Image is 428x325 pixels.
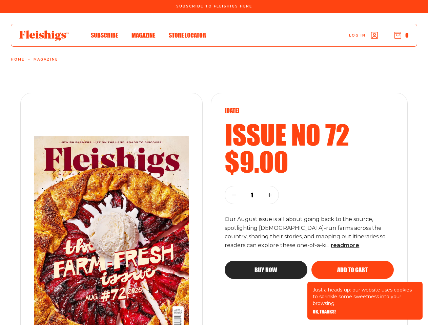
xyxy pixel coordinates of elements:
[131,31,155,39] span: Magazine
[331,242,359,248] span: read more
[176,4,252,8] span: Subscribe To Fleishigs Here
[225,107,394,114] p: [DATE]
[311,261,394,279] button: Add to cart
[169,30,206,40] a: Store locator
[225,148,394,175] h2: $9.00
[11,58,24,62] a: Home
[313,309,336,314] button: OK, THANKS!
[247,191,256,199] p: 1
[225,215,394,250] p: Our August issue is all about going back to the source, spotlighting [DEMOGRAPHIC_DATA]-run farms...
[394,31,409,39] button: 0
[34,58,58,62] a: Magazine
[337,267,368,273] span: Add to cart
[349,32,378,39] a: Log in
[131,30,155,40] a: Magazine
[313,286,417,307] p: Just a heads-up: our website uses cookies to sprinkle some sweetness into your browsing.
[169,31,206,39] span: Store locator
[225,121,394,148] h2: Issue no 72
[175,4,253,8] a: Subscribe To Fleishigs Here
[349,33,366,38] span: Log in
[91,31,118,39] span: Subscribe
[91,30,118,40] a: Subscribe
[254,267,277,273] span: Buy now
[225,261,307,279] button: Buy now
